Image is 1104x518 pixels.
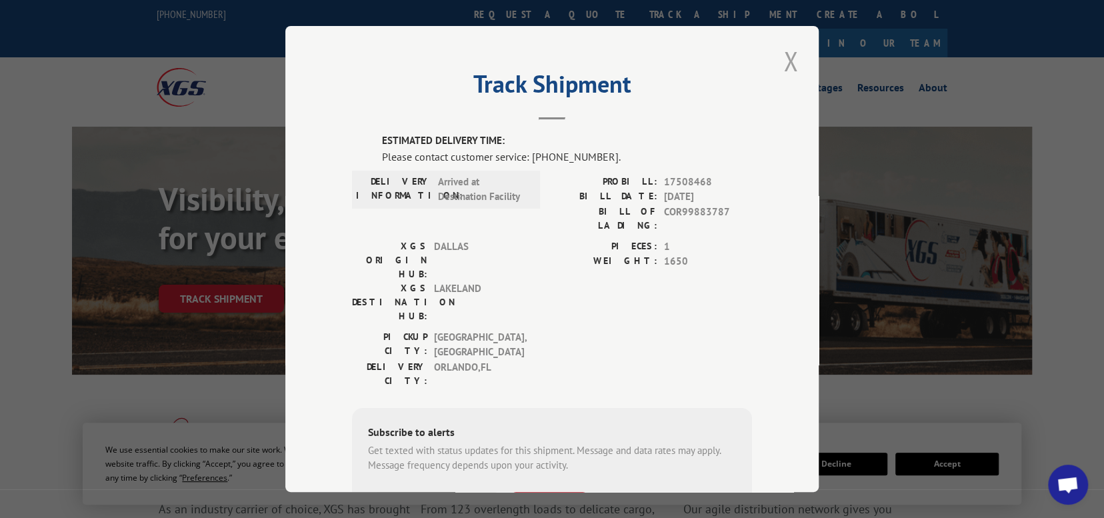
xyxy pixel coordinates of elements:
[434,239,524,281] span: DALLAS
[664,239,752,254] span: 1
[552,239,657,254] label: PIECES:
[664,174,752,189] span: 17508468
[356,174,431,204] label: DELIVERY INFORMATION:
[552,204,657,232] label: BILL OF LADING:
[352,359,427,387] label: DELIVERY CITY:
[664,204,752,232] span: COR99883787
[352,281,427,323] label: XGS DESTINATION HUB:
[438,174,528,204] span: Arrived at Destination Facility
[552,174,657,189] label: PROBILL:
[434,281,524,323] span: LAKELAND
[664,254,752,269] span: 1650
[434,329,524,359] span: [GEOGRAPHIC_DATA] , [GEOGRAPHIC_DATA]
[664,189,752,205] span: [DATE]
[382,133,752,149] label: ESTIMATED DELIVERY TIME:
[368,423,736,443] div: Subscribe to alerts
[1048,465,1088,505] a: Open chat
[779,43,802,79] button: Close modal
[434,359,524,387] span: ORLANDO , FL
[368,443,736,473] div: Get texted with status updates for this shipment. Message and data rates may apply. Message frequ...
[552,254,657,269] label: WEIGHT:
[352,329,427,359] label: PICKUP CITY:
[352,239,427,281] label: XGS ORIGIN HUB:
[382,148,752,164] div: Please contact customer service: [PHONE_NUMBER].
[552,189,657,205] label: BILL DATE:
[352,75,752,100] h2: Track Shipment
